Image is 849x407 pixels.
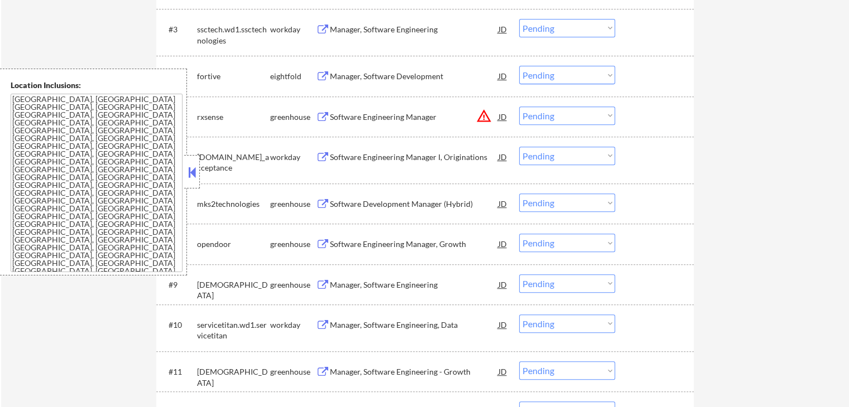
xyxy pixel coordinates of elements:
[330,279,498,290] div: Manager, Software Engineering
[330,319,498,331] div: Manager, Software Engineering, Data
[270,152,316,163] div: workday
[197,24,270,46] div: ssctech.wd1.ssctechnologies
[330,152,498,163] div: Software Engineering Manager I, Originations
[197,366,270,388] div: [DEMOGRAPHIC_DATA]
[330,198,498,210] div: Software Development Manager (Hybrid)
[169,319,188,331] div: #10
[497,66,509,86] div: JD
[330,71,498,82] div: Manager, Software Development
[497,234,509,254] div: JD
[197,319,270,341] div: servicetitan.wd1.servicetitan
[197,279,270,301] div: [DEMOGRAPHIC_DATA]
[270,112,316,123] div: greenhouse
[169,24,188,35] div: #3
[497,314,509,335] div: JD
[169,366,188,377] div: #11
[330,239,498,250] div: Software Engineering Manager, Growth
[197,239,270,250] div: opendoor
[330,366,498,377] div: Manager, Software Engineering - Growth
[270,24,316,35] div: workday
[270,239,316,250] div: greenhouse
[476,108,492,124] button: warning_amber
[497,106,509,127] div: JD
[330,112,498,123] div: Software Engineering Manager
[270,198,316,210] div: greenhouse
[497,193,509,214] div: JD
[270,71,316,82] div: eightfold
[197,112,270,123] div: rxsense
[497,147,509,167] div: JD
[169,279,188,290] div: #9
[270,279,316,290] div: greenhouse
[497,361,509,381] div: JD
[11,80,183,91] div: Location Inclusions:
[497,19,509,39] div: JD
[270,319,316,331] div: workday
[330,24,498,35] div: Manager, Software Engineering
[197,71,270,82] div: fortive
[497,274,509,294] div: JD
[197,152,270,173] div: [DOMAIN_NAME]_acceptance
[270,366,316,377] div: greenhouse
[197,198,270,210] div: mks2technologies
